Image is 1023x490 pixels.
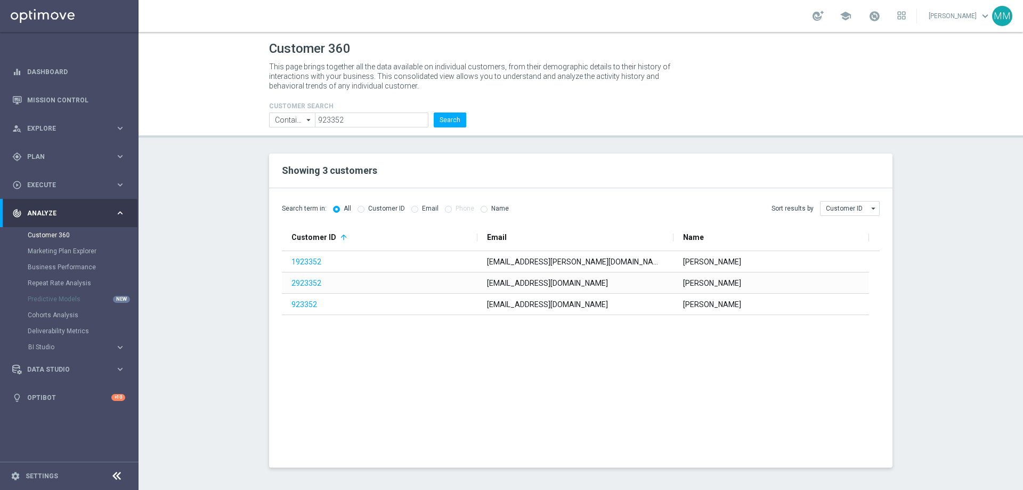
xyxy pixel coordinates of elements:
span: Analyze [27,210,115,216]
i: keyboard_arrow_right [115,151,125,162]
button: play_circle_outline Execute keyboard_arrow_right [12,181,126,189]
span: school [840,10,851,22]
label: Email [422,205,439,213]
div: +10 [111,394,125,401]
span: BI Studio [28,344,104,350]
a: Repeat Rate Analysis [28,279,111,287]
span: Sort results by [772,204,814,213]
button: person_search Explore keyboard_arrow_right [12,124,126,133]
i: gps_fixed [12,152,22,162]
a: Business Performance [28,263,111,271]
label: Phone [456,205,474,213]
button: gps_fixed Plan keyboard_arrow_right [12,152,126,161]
button: track_changes Analyze keyboard_arrow_right [12,209,126,218]
div: Analyze [12,208,115,218]
i: track_changes [12,208,22,218]
div: MM [992,6,1012,26]
label: Name [491,205,509,213]
div: NEW [113,296,130,303]
i: keyboard_arrow_right [115,180,125,190]
label: Customer ID [368,205,405,213]
div: Press SPACE to select this row. [282,272,869,294]
input: Contains [269,113,315,127]
a: 923352 [291,300,317,309]
a: Optibot [27,383,111,412]
span: [PERSON_NAME] [683,279,741,287]
div: Optibot [12,383,125,412]
span: keyboard_arrow_down [979,10,991,22]
i: keyboard_arrow_right [115,123,125,133]
div: Customer 360 [28,227,137,243]
span: [PERSON_NAME] [683,258,741,266]
div: Dashboard [12,58,125,86]
button: lightbulb Optibot +10 [12,393,126,402]
div: Cohorts Analysis [28,307,137,323]
span: [EMAIL_ADDRESS][DOMAIN_NAME] [487,300,608,309]
span: [PERSON_NAME] [683,300,741,309]
a: Customer 360 [28,231,111,239]
div: Press SPACE to select this row. [282,294,869,315]
div: Data Studio [12,365,115,374]
a: [PERSON_NAME]keyboard_arrow_down [928,8,992,24]
div: Deliverability Metrics [28,323,137,339]
span: Search term in: [282,204,327,213]
i: keyboard_arrow_right [115,342,125,352]
a: 2923352 [291,279,321,287]
h4: CUSTOMER SEARCH [269,102,466,110]
i: arrow_drop_down [868,202,879,215]
span: Execute [27,182,115,188]
span: Data Studio [27,366,115,373]
div: Business Performance [28,259,137,275]
span: Name [683,233,704,242]
input: Enter CID, Email, name or phone [315,113,428,127]
div: Press SPACE to select this row. [282,251,869,272]
span: [EMAIL_ADDRESS][PERSON_NAME][DOMAIN_NAME] [487,258,666,266]
i: equalizer [12,67,22,77]
h1: Customer 360 [269,41,892,57]
a: Deliverability Metrics [28,327,111,335]
a: Marketing Plan Explorer [28,247,111,255]
button: Mission Control [12,96,126,105]
div: Plan [12,152,115,162]
button: equalizer Dashboard [12,68,126,76]
div: Predictive Models [28,291,137,307]
i: arrow_drop_down [304,113,314,127]
input: Customer ID [820,201,880,216]
a: Dashboard [27,58,125,86]
i: keyboard_arrow_right [115,364,125,374]
div: Execute [12,180,115,190]
a: Mission Control [27,86,125,114]
div: BI Studio [28,344,115,350]
span: Email [487,233,507,242]
i: lightbulb [12,393,22,403]
span: [EMAIL_ADDRESS][DOMAIN_NAME] [487,279,608,287]
i: person_search [12,124,22,133]
div: Mission Control [12,86,125,114]
i: play_circle_outline [12,180,22,190]
i: settings [11,471,20,481]
span: Customer ID [291,233,336,242]
div: BI Studio [28,339,137,355]
a: Settings [26,473,58,479]
label: All [344,205,351,213]
button: Data Studio keyboard_arrow_right [12,365,126,374]
div: Repeat Rate Analysis [28,275,137,291]
p: This page brings together all the data available on individual customers, from their demographic ... [269,62,679,91]
button: Search [434,113,466,127]
button: BI Studio keyboard_arrow_right [28,343,126,351]
i: keyboard_arrow_right [115,208,125,218]
div: Marketing Plan Explorer [28,243,137,259]
span: Explore [27,125,115,132]
span: Plan [27,154,115,160]
a: Cohorts Analysis [28,311,111,319]
div: Explore [12,124,115,133]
